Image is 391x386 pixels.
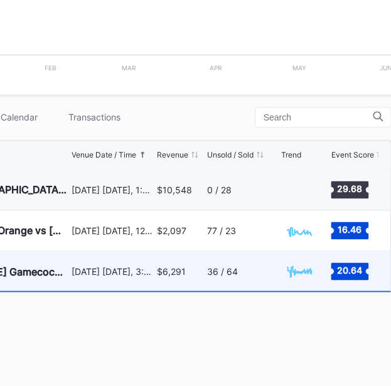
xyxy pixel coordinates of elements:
div: Venue Date / Time [72,150,136,159]
div: [DATE] [DATE], 1:00PM [72,185,154,195]
svg: Chart title [281,174,318,205]
text: Apr [209,64,222,72]
div: Unsold / Sold [207,150,254,159]
div: Trend [281,150,301,159]
input: Search [263,112,373,122]
text: 20.64 [337,264,362,275]
div: Revenue [157,150,188,159]
text: 29.68 [337,183,362,194]
div: $6,291 [157,265,186,276]
div: Transactions [56,107,132,127]
div: Event Score [331,150,373,159]
svg: Chart title [281,215,318,246]
div: $2,097 [157,225,186,236]
div: [DATE] [DATE], 12:00PM [72,225,154,236]
text: Feb [45,64,56,72]
div: 36 / 64 [207,265,238,276]
div: 77 / 23 [207,225,236,236]
div: 0 / 28 [207,185,232,195]
text: Mar [122,64,136,72]
text: 16.46 [338,224,362,235]
div: $10,548 [157,185,192,195]
text: May [292,64,306,72]
div: [DATE] [DATE], 3:00PM [72,265,154,276]
svg: Chart title [281,255,318,287]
